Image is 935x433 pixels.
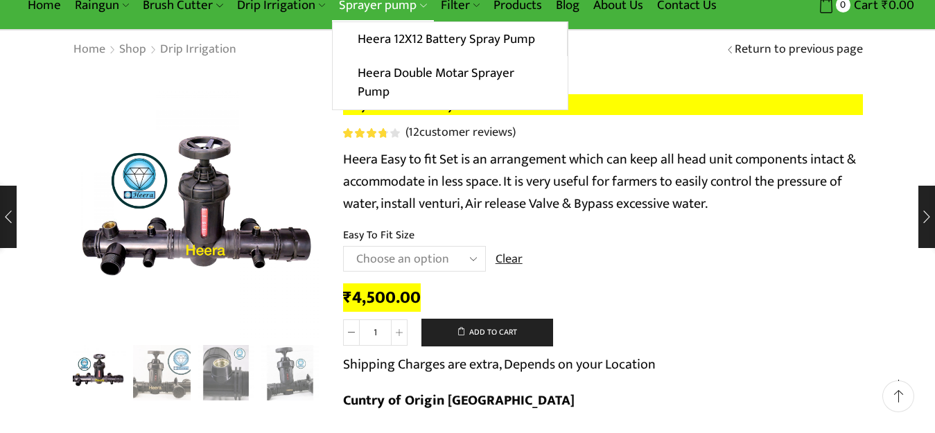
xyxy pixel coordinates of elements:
[343,69,863,89] h1: HEERA EASY TO FIT SET
[69,343,127,400] img: Heera Easy To Fit Set
[73,41,106,59] a: Home
[343,148,863,215] p: Heera Easy to fit Set is an arrangement which can keep all head unit components intact & accommod...
[405,124,516,142] a: (12customer reviews)
[343,283,421,312] bdi: 4,500.00
[133,345,191,403] a: IMG_1477
[496,251,523,269] a: Clear options
[261,345,319,403] a: IMG_1483
[198,345,255,403] a: IMG_1482
[735,41,863,59] a: Return to previous page
[198,345,255,400] li: 3 / 8
[343,128,386,138] span: Rated out of 5 based on customer ratings
[408,122,419,143] span: 12
[261,345,319,400] li: 4 / 8
[69,345,127,400] li: 1 / 8
[343,128,402,138] span: 12
[333,56,567,109] a: Heera Double Motar Sprayer Pump
[159,41,237,59] a: Drip Irrigation
[360,319,391,346] input: Product quantity
[119,41,147,59] a: Shop
[421,319,553,346] button: Add to cart
[343,227,414,243] label: Easy To Fit Size
[73,89,322,338] div: 1 / 8
[343,353,656,375] p: Shipping Charges are extra, Depends on your Location
[333,22,566,57] a: Heera 12X12 Battery Spray Pump
[343,94,863,115] p: –
[343,128,399,138] div: Rated 3.83 out of 5
[73,41,237,59] nav: Breadcrumb
[133,345,191,400] li: 2 / 8
[343,389,575,412] b: Cuntry of Origin [GEOGRAPHIC_DATA]
[343,283,352,312] span: ₹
